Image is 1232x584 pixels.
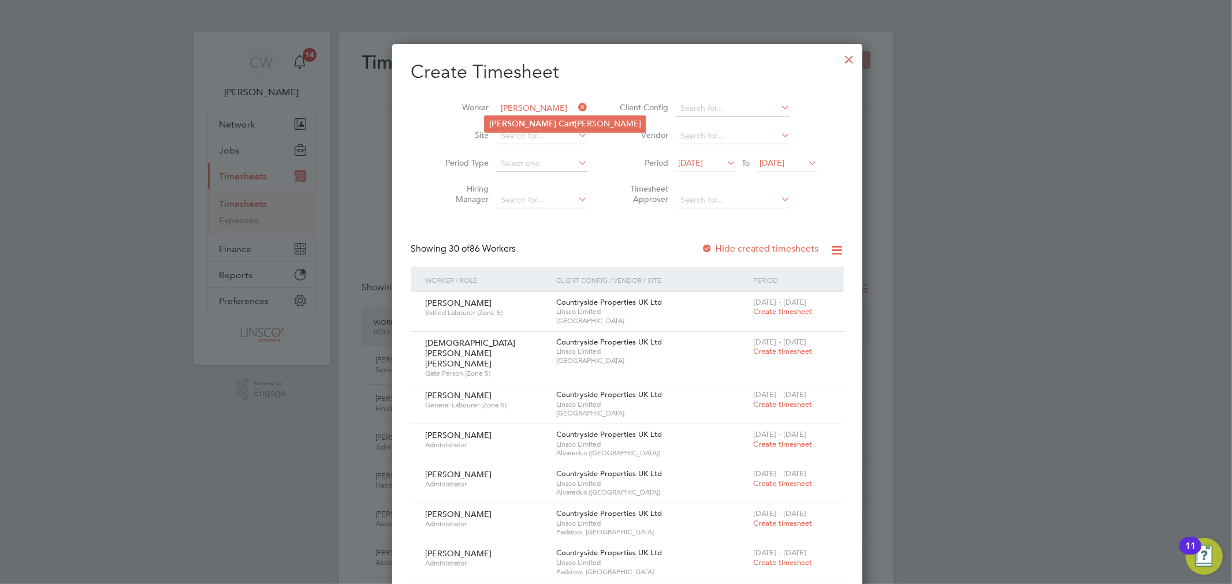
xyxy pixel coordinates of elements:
[449,243,516,254] span: 86 Workers
[678,158,703,168] span: [DATE]
[753,306,812,316] span: Create timesheet
[422,267,553,293] div: Worker / Role
[425,480,548,489] span: Administrator
[753,439,812,449] span: Create timesheet
[556,400,747,409] span: Linsco Limited
[753,346,812,356] span: Create timesheet
[437,158,489,168] label: Period Type
[425,298,492,308] span: [PERSON_NAME]
[753,399,812,409] span: Create timesheet
[437,102,489,113] label: Worker
[616,130,668,140] label: Vendor
[425,369,548,378] span: Gate Person (Zone 5)
[556,316,747,325] span: [GEOGRAPHIC_DATA]
[556,479,747,488] span: Linsco Limited
[556,469,662,478] span: Countryside Properties UK Ltd
[556,297,662,307] span: Countryside Properties UK Ltd
[556,508,662,518] span: Countryside Properties UK Ltd
[497,156,587,172] input: Select one
[425,519,548,529] span: Administrator
[753,508,806,518] span: [DATE] - [DATE]
[1185,546,1196,561] div: 11
[559,119,575,129] b: Cart
[753,390,806,399] span: [DATE] - [DATE]
[701,243,818,254] label: Hide created timesheets
[497,100,587,117] input: Search for...
[616,184,668,204] label: Timesheet Approver
[676,128,790,144] input: Search for...
[411,60,844,84] h2: Create Timesheet
[556,307,747,316] span: Linsco Limited
[489,119,556,129] b: [PERSON_NAME]
[425,440,548,450] span: Administrator
[485,116,646,132] li: [PERSON_NAME]
[497,192,587,208] input: Search for...
[425,308,548,317] span: Skilled Labourer (Zone 5)
[556,488,747,497] span: Alvaredus ([GEOGRAPHIC_DATA])
[556,527,747,537] span: Padstow, [GEOGRAPHIC_DATA]
[437,184,489,204] label: Hiring Manager
[425,469,492,480] span: [PERSON_NAME]
[753,557,812,567] span: Create timesheet
[425,390,492,400] span: [PERSON_NAME]
[556,356,747,365] span: [GEOGRAPHIC_DATA]
[425,548,492,559] span: [PERSON_NAME]
[556,567,747,576] span: Padstow, [GEOGRAPHIC_DATA]
[556,440,747,449] span: Linsco Limited
[753,337,806,347] span: [DATE] - [DATE]
[753,469,806,478] span: [DATE] - [DATE]
[753,478,812,488] span: Create timesheet
[1186,538,1223,575] button: Open Resource Center, 11 new notifications
[425,338,515,369] span: [DEMOGRAPHIC_DATA][PERSON_NAME] [PERSON_NAME]
[760,158,784,168] span: [DATE]
[553,267,750,293] div: Client Config / Vendor / Site
[425,559,548,568] span: Administrator
[556,409,747,418] span: [GEOGRAPHIC_DATA]
[556,337,662,347] span: Countryside Properties UK Ltd
[556,448,747,458] span: Alvaredus ([GEOGRAPHIC_DATA])
[556,347,747,356] span: Linsco Limited
[753,518,812,528] span: Create timesheet
[425,400,548,410] span: General Labourer (Zone 5)
[425,430,492,440] span: [PERSON_NAME]
[753,548,806,557] span: [DATE] - [DATE]
[449,243,470,254] span: 30 of
[425,509,492,519] span: [PERSON_NAME]
[437,130,489,140] label: Site
[556,558,747,567] span: Linsco Limited
[676,192,790,208] input: Search for...
[616,102,668,113] label: Client Config
[753,429,806,439] span: [DATE] - [DATE]
[556,429,662,439] span: Countryside Properties UK Ltd
[411,243,518,255] div: Showing
[556,390,662,399] span: Countryside Properties UK Ltd
[556,519,747,528] span: Linsco Limited
[738,155,753,170] span: To
[676,100,790,117] input: Search for...
[753,297,806,307] span: [DATE] - [DATE]
[497,128,587,144] input: Search for...
[616,158,668,168] label: Period
[750,267,832,293] div: Period
[556,548,662,557] span: Countryside Properties UK Ltd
